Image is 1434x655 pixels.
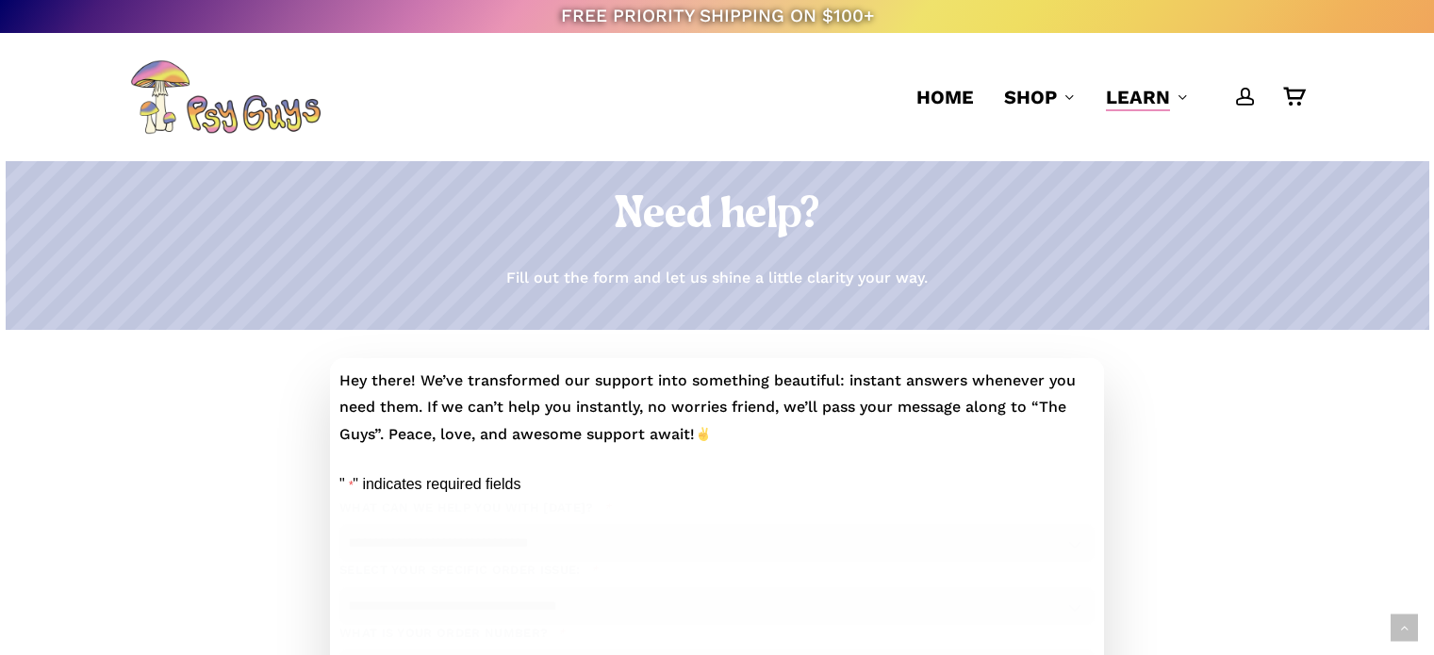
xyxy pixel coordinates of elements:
span: Learn [1106,86,1170,108]
label: What can we help you with [DATE]? [339,499,1095,516]
a: Back to top [1391,614,1418,642]
img: ✌️ [696,426,711,441]
p: Hey there! We’ve transformed our support into something beautiful: instant answers whenever you n... [339,368,1095,449]
label: Select your specific order issue: [339,562,1095,579]
p: Fill out the form and let us shine a little clarity your way. [506,265,928,292]
a: Home [916,84,974,110]
span: Shop [1004,86,1057,108]
span: Home [916,86,974,108]
a: Learn [1106,84,1189,110]
a: Cart [1283,87,1304,107]
p: " " indicates required fields [339,471,1095,499]
label: What is your order number? [339,625,1095,642]
a: Shop [1004,84,1076,110]
img: PsyGuys [130,59,321,135]
h1: Need help? [130,189,1304,242]
nav: Main Menu [901,33,1304,161]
